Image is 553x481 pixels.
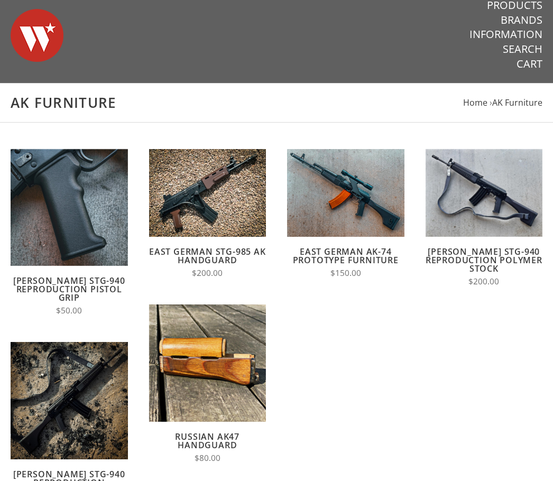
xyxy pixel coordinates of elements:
[490,96,542,110] li: ›
[293,246,399,266] a: East German AK-74 Prototype Furniture
[426,246,542,274] a: [PERSON_NAME] STG-940 Reproduction Polymer Stock
[56,305,82,316] span: $50.00
[149,246,266,266] a: East German STG-985 AK Handguard
[469,27,542,41] a: Information
[468,276,499,287] span: $200.00
[149,149,266,237] img: East German STG-985 AK Handguard
[501,13,542,27] a: Brands
[463,97,487,108] a: Home
[192,267,223,279] span: $200.00
[492,97,542,108] a: AK Furniture
[11,94,542,112] h1: AK Furniture
[13,275,125,303] a: [PERSON_NAME] STG-940 Reproduction Pistol Grip
[503,42,542,56] a: Search
[149,304,266,422] img: Russian AK47 Handguard
[517,57,542,71] a: Cart
[195,452,220,464] span: $80.00
[426,149,543,237] img: Wieger STG-940 Reproduction Polymer Stock
[11,342,128,459] img: Wieger STG-940 Reproduction Furniture Kit
[330,267,361,279] span: $150.00
[11,149,128,266] img: Wieger STG-940 Reproduction Pistol Grip
[287,149,404,237] img: East German AK-74 Prototype Furniture
[175,431,239,451] a: Russian AK47 Handguard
